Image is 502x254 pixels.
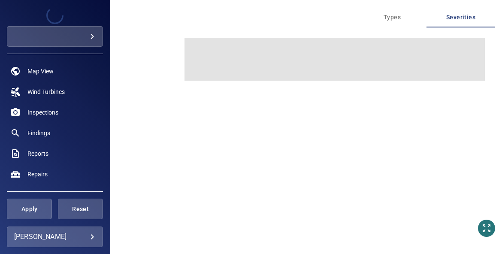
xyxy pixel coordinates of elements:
[363,12,421,23] span: Types
[69,204,92,215] span: Reset
[14,230,96,244] div: [PERSON_NAME]
[432,12,490,23] span: Severities
[7,123,103,143] a: findings noActive
[27,67,54,76] span: Map View
[27,170,48,178] span: Repairs
[58,199,103,219] button: Reset
[7,61,103,82] a: map noActive
[18,204,41,215] span: Apply
[27,88,65,96] span: Wind Turbines
[7,102,103,123] a: inspections noActive
[7,82,103,102] a: windturbines noActive
[7,143,103,164] a: reports noActive
[7,164,103,184] a: repairs noActive
[7,26,103,47] div: specialistdemo
[7,199,52,219] button: Apply
[27,108,58,117] span: Inspections
[27,129,50,137] span: Findings
[27,149,48,158] span: Reports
